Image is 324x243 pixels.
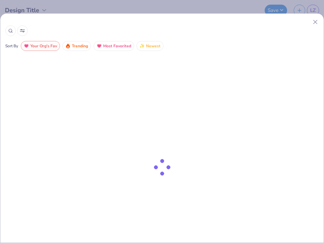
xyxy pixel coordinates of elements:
button: Newest [136,41,163,51]
button: Most Favorited [94,41,134,51]
span: Most Favorited [103,42,131,50]
button: Your Org's Fav [21,41,60,51]
img: most_fav.gif [97,43,102,49]
img: most_fav.gif [24,43,29,49]
span: Your Org's Fav [30,42,57,50]
span: Trending [72,42,88,50]
img: newest.gif [139,43,145,49]
button: Trending [62,41,91,51]
div: Sort By [5,43,18,49]
button: Sort Popup Button [17,25,28,36]
span: Newest [146,42,161,50]
img: trending.gif [65,43,71,49]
